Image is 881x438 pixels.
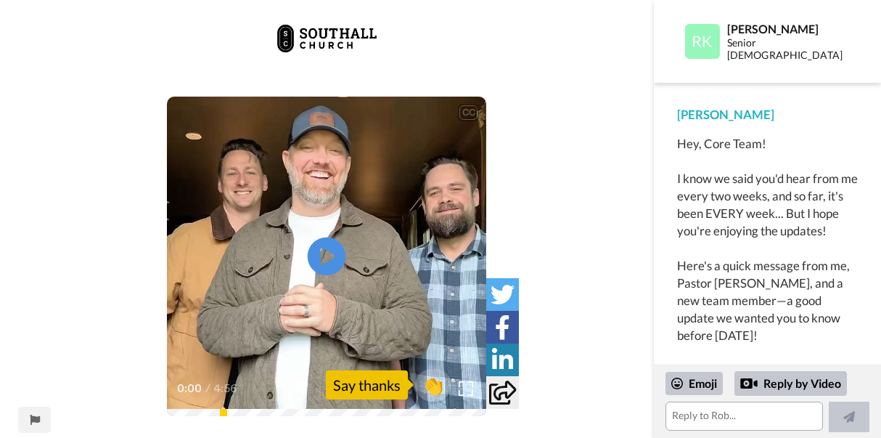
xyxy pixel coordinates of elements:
[213,380,239,397] span: 4:56
[275,9,378,68] img: da53c747-890d-4ee8-a87d-ed103e7d6501
[665,372,723,395] div: Emoji
[459,105,478,120] div: CC
[326,370,408,400] div: Say thanks
[459,381,473,396] img: Full screen
[677,135,858,414] div: Hey, Core Team! I know we said you'd hear from me every two weeks, and so far, it's been EVERY we...
[727,37,857,62] div: Senior [DEMOGRAPHIC_DATA]
[685,24,720,59] img: Profile Image
[205,380,210,397] span: /
[415,373,451,397] span: 👏
[727,22,857,36] div: [PERSON_NAME]
[677,106,858,123] div: [PERSON_NAME]
[415,369,451,402] button: 👏
[177,380,202,397] span: 0:00
[740,375,758,392] div: Reply by Video
[734,371,847,396] div: Reply by Video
